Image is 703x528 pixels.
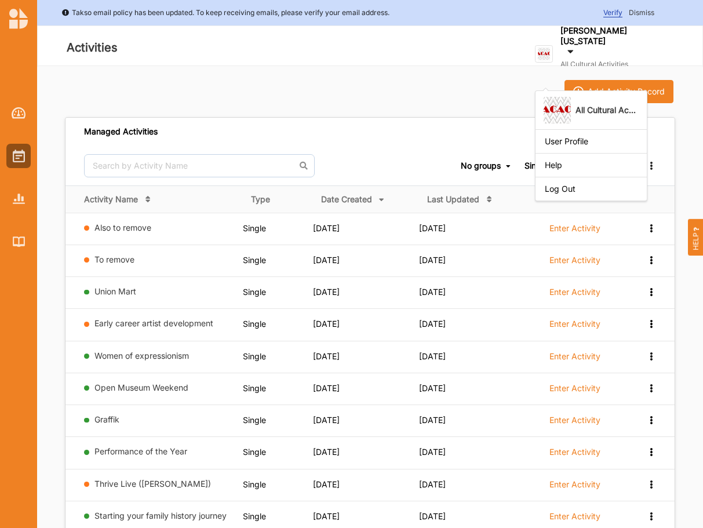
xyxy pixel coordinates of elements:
[13,150,25,162] img: Activities
[549,446,600,464] a: Enter Activity
[13,194,25,203] img: Reports
[313,415,340,425] span: [DATE]
[549,447,600,457] label: Enter Activity
[243,255,266,265] span: Single
[243,319,266,329] span: Single
[94,254,134,264] a: To remove
[419,223,446,233] span: [DATE]
[549,254,600,272] a: Enter Activity
[549,287,600,297] label: Enter Activity
[419,287,446,297] span: [DATE]
[313,319,340,329] span: [DATE]
[549,414,600,432] a: Enter Activity
[419,511,446,521] span: [DATE]
[549,479,600,496] a: Enter Activity
[243,185,313,213] th: Type
[94,511,227,520] a: Starting your family history journey
[84,154,315,177] input: Search by Activity Name
[549,351,600,368] a: Enter Activity
[313,479,340,489] span: [DATE]
[243,415,266,425] span: Single
[6,101,31,125] a: Dashboard
[9,8,28,29] img: logo
[629,8,654,17] span: Dismiss
[12,107,26,119] img: Dashboard
[243,351,266,361] span: Single
[545,160,638,170] div: Help
[549,286,600,304] a: Enter Activity
[94,286,136,296] a: Union Mart
[94,318,213,328] a: Early career artist development
[321,194,372,205] div: Date Created
[6,187,31,211] a: Reports
[549,318,600,336] a: Enter Activity
[560,60,669,78] label: All Cultural Activities Organisation
[588,86,665,97] div: Add Activity Record
[549,383,600,394] label: Enter Activity
[243,287,266,297] span: Single
[94,446,187,456] a: Performance of the Year
[313,447,340,457] span: [DATE]
[67,38,118,57] label: Activities
[549,383,600,400] a: Enter Activity
[313,383,340,393] span: [DATE]
[549,223,600,234] label: Enter Activity
[6,144,31,168] a: Activities
[419,351,446,361] span: [DATE]
[419,415,446,425] span: [DATE]
[549,511,600,528] a: Enter Activity
[545,184,638,194] div: Log Out
[549,255,600,265] label: Enter Activity
[313,287,340,297] span: [DATE]
[13,236,25,246] img: Library
[61,7,389,19] div: Takso email policy has been updated. To keep receiving emails, please verify your email address.
[313,255,340,265] span: [DATE]
[94,351,189,361] a: Women of expressionism
[243,223,266,233] span: Single
[427,194,479,205] div: Last Updated
[549,511,600,522] label: Enter Activity
[549,223,600,240] a: Enter Activity
[549,319,600,329] label: Enter Activity
[94,479,211,489] a: Thrive Live ([PERSON_NAME])
[564,80,673,103] button: iconAdd Activity Record
[84,194,138,205] div: Activity Name
[243,511,266,521] span: Single
[243,383,266,393] span: Single
[535,45,553,63] img: logo
[419,447,446,457] span: [DATE]
[419,479,446,489] span: [DATE]
[313,351,340,361] span: [DATE]
[243,447,266,457] span: Single
[549,415,600,425] label: Enter Activity
[94,223,151,232] a: Also to remove
[94,414,119,424] a: Graffik
[419,255,446,265] span: [DATE]
[84,126,158,137] div: Managed Activities
[573,86,584,97] img: icon
[243,479,266,489] span: Single
[419,319,446,329] span: [DATE]
[419,383,446,393] span: [DATE]
[549,351,600,362] label: Enter Activity
[313,223,340,233] span: [DATE]
[94,383,188,392] a: Open Museum Weekend
[549,479,600,490] label: Enter Activity
[603,8,622,17] span: Verify
[313,511,340,521] span: [DATE]
[461,161,501,171] div: No groups
[6,230,31,254] a: Library
[524,161,548,171] div: Single
[560,26,669,46] label: [PERSON_NAME][US_STATE]
[545,136,638,147] div: User Profile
